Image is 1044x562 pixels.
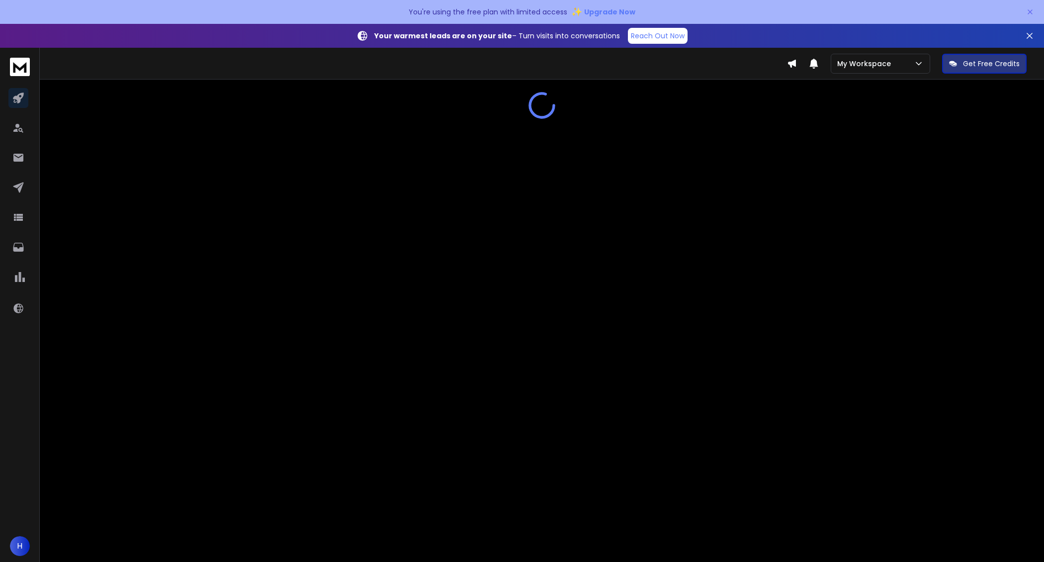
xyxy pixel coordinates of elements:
p: My Workspace [837,59,895,69]
p: You're using the free plan with limited access [409,7,567,17]
button: H [10,536,30,556]
p: – Turn visits into conversations [374,31,620,41]
button: ✨Upgrade Now [571,2,635,22]
button: Get Free Credits [942,54,1027,74]
p: Reach Out Now [631,31,685,41]
img: logo [10,58,30,76]
a: Reach Out Now [628,28,688,44]
span: Upgrade Now [584,7,635,17]
span: ✨ [571,5,582,19]
strong: Your warmest leads are on your site [374,31,512,41]
p: Get Free Credits [963,59,1020,69]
